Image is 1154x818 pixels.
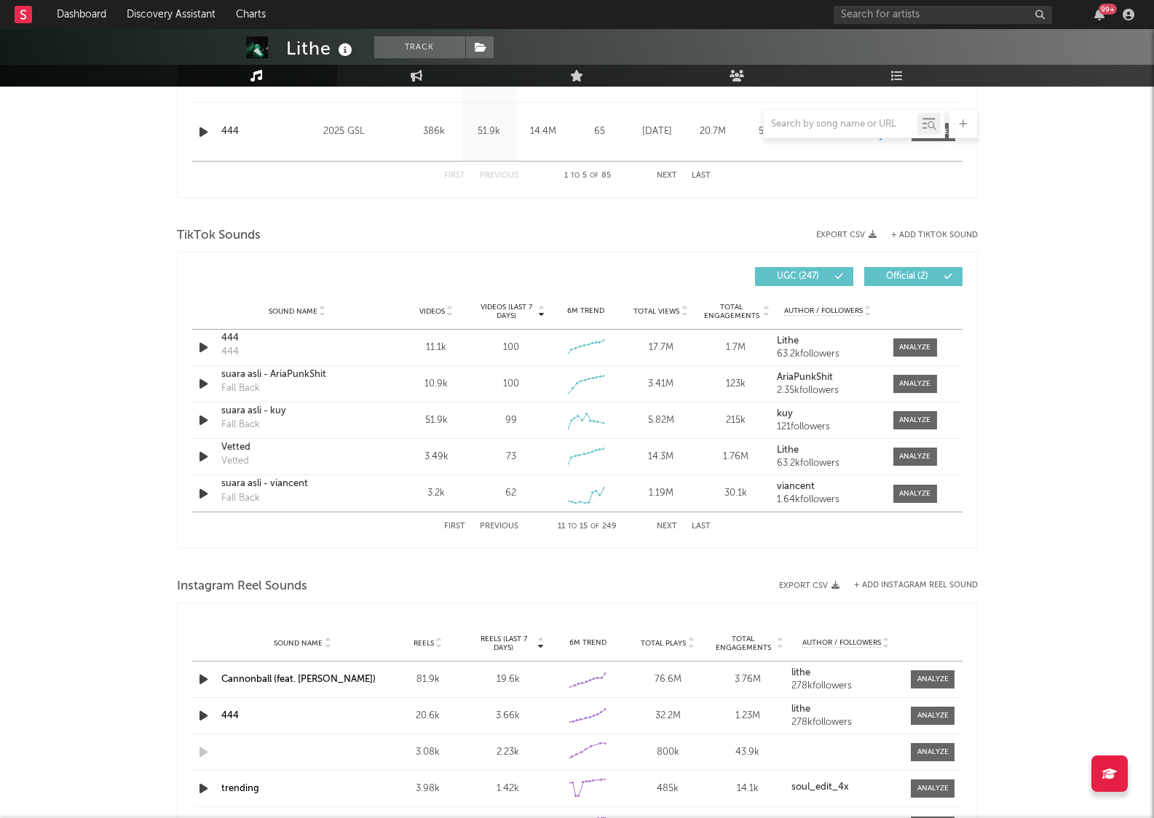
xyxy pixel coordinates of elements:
[571,172,580,179] span: to
[221,440,374,455] a: Vetted
[221,491,260,506] div: Fall Back
[791,782,901,793] a: soul_edit_4x
[221,711,239,720] a: 444
[631,672,704,687] div: 76.6M
[472,745,545,760] div: 2.23k
[414,639,434,648] span: Reels
[631,782,704,796] div: 485k
[1099,4,1117,15] div: 99 +
[702,377,770,392] div: 123k
[221,477,374,491] a: suara asli - viancent
[692,172,711,180] button: Last
[403,413,470,428] div: 51.9k
[702,413,770,428] div: 215k
[444,523,465,531] button: First
[777,482,878,492] a: viancent
[711,672,784,687] div: 3.76M
[711,709,784,723] div: 1.23M
[403,486,470,501] div: 3.2k
[802,638,881,648] span: Author / Followers
[221,675,376,684] a: Cannonball (feat. [PERSON_NAME])
[392,672,465,687] div: 81.9k
[791,704,901,715] a: lithe
[641,639,686,648] span: Total Plays
[692,523,711,531] button: Last
[444,172,465,180] button: First
[269,307,317,316] span: Sound Name
[816,231,877,239] button: Export CSV
[702,450,770,464] div: 1.76M
[702,486,770,501] div: 30.1k
[221,418,260,432] div: Fall Back
[480,523,518,531] button: Previous
[777,409,793,418] strong: kuy
[834,6,1052,24] input: Search for artists
[702,303,761,320] span: Total Engagements
[274,639,323,648] span: Sound Name
[1094,9,1104,20] button: 99+
[791,718,901,728] div: 278k followers
[221,331,374,346] a: 444
[631,745,704,760] div: 800k
[777,495,878,505] div: 1.64k followers
[627,413,695,428] div: 5.82M
[627,377,695,392] div: 3.41M
[221,784,259,793] a: trending
[777,422,878,432] div: 121 followers
[590,523,599,530] span: of
[472,782,545,796] div: 1.42k
[548,167,628,185] div: 1 5 85
[631,709,704,723] div: 32.2M
[633,307,679,316] span: Total Views
[286,36,356,60] div: Lithe
[784,306,863,316] span: Author / Followers
[777,482,815,491] strong: viancent
[711,745,784,760] div: 43.9k
[221,381,260,396] div: Fall Back
[506,450,516,464] div: 73
[877,231,978,239] button: + Add TikTok Sound
[779,581,839,590] button: Export CSV
[777,386,878,396] div: 2.35k followers
[221,454,249,469] div: Vetted
[221,404,374,418] a: suara asli - kuy
[891,231,978,239] button: + Add TikTok Sound
[392,745,465,760] div: 3.08k
[791,668,901,678] a: lithe
[477,303,536,320] span: Videos (last 7 days)
[568,523,577,530] span: to
[472,635,536,652] span: Reels (last 7 days)
[552,306,620,317] div: 6M Trend
[791,668,810,678] strong: lithe
[403,341,470,355] div: 11.1k
[403,377,470,392] div: 10.9k
[627,486,695,501] div: 1.19M
[777,336,878,346] a: Lithe
[777,349,878,360] div: 63.2k followers
[177,578,307,595] span: Instagram Reel Sounds
[702,341,770,355] div: 1.7M
[764,272,831,281] span: UGC ( 247 )
[221,345,239,360] div: 444
[392,709,465,723] div: 20.6k
[777,336,799,346] strong: Lithe
[791,782,849,792] strong: soul_edit_4x
[505,486,516,501] div: 62
[480,172,518,180] button: Previous
[627,341,695,355] div: 17.7M
[755,267,853,286] button: UGC(247)
[221,368,374,382] a: suara asli - AriaPunkShit
[777,373,878,383] a: AriaPunkShit
[548,518,628,536] div: 11 15 249
[627,450,695,464] div: 14.3M
[777,445,799,455] strong: Lithe
[590,172,598,179] span: of
[764,119,917,130] input: Search by song name or URL
[657,523,677,531] button: Next
[864,267,963,286] button: Official(2)
[874,272,941,281] span: Official ( 2 )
